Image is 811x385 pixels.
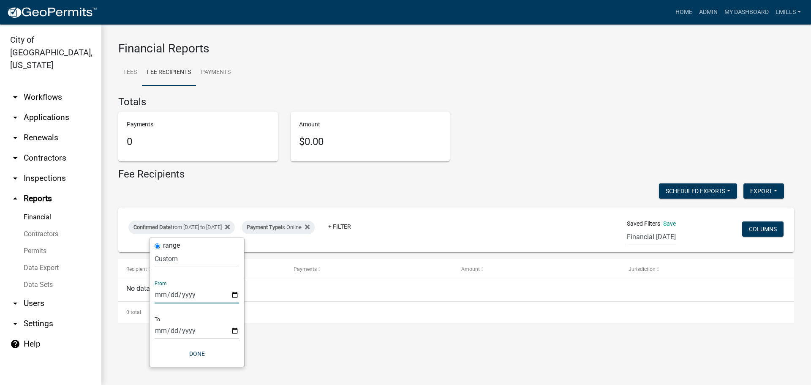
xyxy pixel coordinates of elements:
[127,136,269,148] h5: 0
[299,136,442,148] h5: $0.00
[133,224,171,230] span: Confirmed Date
[126,266,147,272] span: Recipient
[772,4,804,20] a: lmills
[118,302,794,323] div: 0 total
[743,183,784,199] button: Export
[10,173,20,183] i: arrow_drop_down
[10,133,20,143] i: arrow_drop_down
[118,41,794,56] h3: Financial Reports
[627,219,660,228] span: Saved Filters
[742,221,784,237] button: Columns
[321,219,358,234] a: + Filter
[127,120,269,129] p: Payments
[10,92,20,102] i: arrow_drop_down
[196,59,236,86] a: Payments
[721,4,772,20] a: My Dashboard
[10,194,20,204] i: arrow_drop_up
[663,220,676,227] a: Save
[461,266,480,272] span: Amount
[294,266,317,272] span: Payments
[118,96,794,108] h4: Totals
[247,224,281,230] span: Payment Type
[128,221,235,234] div: from [DATE] to [DATE]
[118,168,185,180] h4: Fee Recipients
[118,280,794,301] div: No data to display
[10,319,20,329] i: arrow_drop_down
[10,112,20,123] i: arrow_drop_down
[629,266,656,272] span: Jurisdiction
[118,59,142,86] a: Fees
[118,259,286,279] datatable-header-cell: Recipient
[286,259,453,279] datatable-header-cell: Payments
[10,298,20,309] i: arrow_drop_down
[10,153,20,163] i: arrow_drop_down
[142,59,196,86] a: Fee Recipients
[620,259,788,279] datatable-header-cell: Jurisdiction
[453,259,620,279] datatable-header-cell: Amount
[242,221,315,234] div: is Online
[672,4,696,20] a: Home
[299,120,442,129] p: Amount
[696,4,721,20] a: Admin
[10,339,20,349] i: help
[155,346,239,361] button: Done
[163,242,180,249] label: range
[659,183,737,199] button: Scheduled Exports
